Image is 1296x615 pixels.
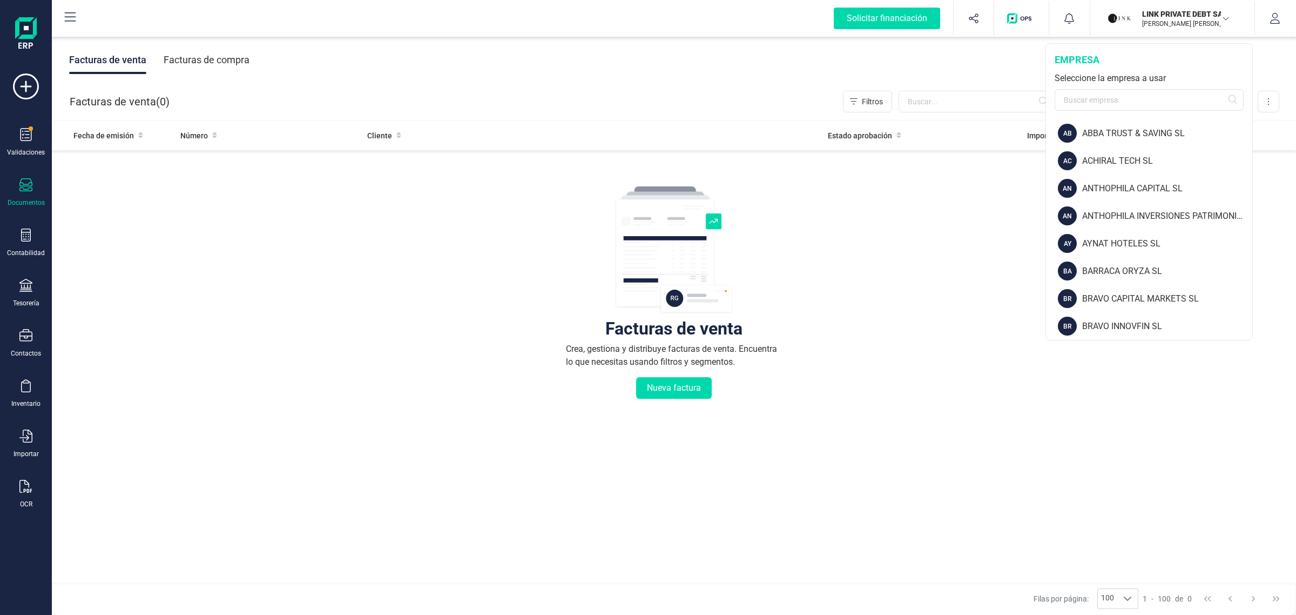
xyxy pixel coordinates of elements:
[1103,1,1241,36] button: LILINK PRIVATE DEBT SA[PERSON_NAME] [PERSON_NAME]
[1055,89,1244,111] input: Buscar empresa
[834,8,940,29] div: Solicitar financiación
[1058,262,1077,280] div: BA
[1034,589,1138,609] div: Filas por página:
[1220,589,1240,609] button: Previous Page
[1027,130,1054,141] span: Importe
[615,185,733,315] img: img-empty-table.svg
[1082,265,1252,278] div: BARRACA ORYZA SL
[1055,72,1244,85] div: Seleccione la empresa a usar
[20,500,32,509] div: OCR
[1082,292,1252,305] div: BRAVO CAPITAL MARKETS SL
[1175,593,1183,604] span: de
[1082,127,1252,140] div: ABBA TRUST & SAVING SL
[1082,320,1252,333] div: BRAVO INNOVFIN SL
[1142,19,1228,28] p: [PERSON_NAME] [PERSON_NAME]
[1058,124,1077,143] div: AB
[73,130,134,141] span: Fecha de emisión
[1082,210,1252,223] div: ANTHOPHILA INVERSIONES PATRIMONIALES SL
[70,91,170,112] div: Facturas de venta ( )
[636,377,712,399] button: Nueva factura
[1058,317,1077,336] div: BR
[1266,589,1286,609] button: Last Page
[862,96,883,107] span: Filtros
[566,343,782,369] div: Crea, gestiona y distribuye facturas de venta. Encuentra lo que necesitas usando filtros y segmen...
[899,91,1054,112] input: Buscar...
[164,46,249,74] div: Facturas de compra
[1058,151,1077,170] div: AC
[1098,589,1117,609] span: 100
[13,450,39,458] div: Importar
[160,94,166,109] span: 0
[11,399,40,408] div: Inventario
[1187,593,1192,604] span: 0
[1082,237,1252,250] div: AYNAT HOTELES SL
[605,323,742,334] div: Facturas de venta
[1058,179,1077,198] div: AN
[1143,593,1147,604] span: 1
[180,130,208,141] span: Número
[1058,206,1077,225] div: AN
[1058,234,1077,253] div: AY
[821,1,953,36] button: Solicitar financiación
[1142,9,1228,19] p: LINK PRIVATE DEBT SA
[367,130,392,141] span: Cliente
[8,198,45,207] div: Documentos
[1243,589,1264,609] button: Next Page
[1108,6,1131,30] img: LI
[7,249,45,257] div: Contabilidad
[1082,182,1252,195] div: ANTHOPHILA CAPITAL SL
[69,46,146,74] div: Facturas de venta
[1007,13,1036,24] img: Logo de OPS
[828,130,892,141] span: Estado aprobación
[843,91,892,112] button: Filtros
[1082,155,1252,168] div: ACHIRAL TECH SL
[1158,593,1171,604] span: 100
[13,299,39,307] div: Tesorería
[1058,289,1077,308] div: BR
[1143,593,1192,604] div: -
[1197,589,1218,609] button: First Page
[1001,1,1042,36] button: Logo de OPS
[15,17,37,52] img: Logo Finanedi
[1055,52,1244,68] div: empresa
[7,148,45,157] div: Validaciones
[11,349,41,358] div: Contactos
